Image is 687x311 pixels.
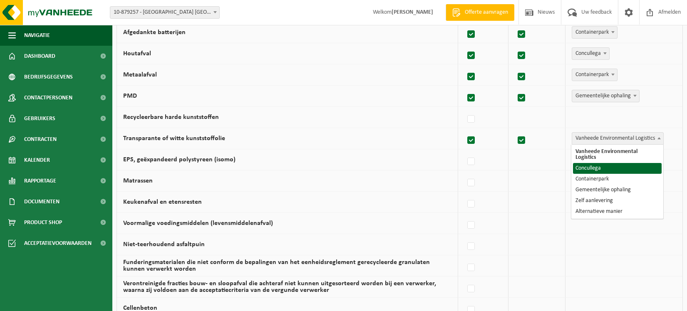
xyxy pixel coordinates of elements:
[392,9,433,15] strong: [PERSON_NAME]
[24,87,72,108] span: Contactpersonen
[24,25,50,46] span: Navigatie
[123,220,273,227] label: Voormalige voedingsmiddelen (levensmiddelenafval)
[123,50,151,57] label: Houtafval
[446,4,514,21] a: Offerte aanvragen
[123,135,225,142] label: Transparante of witte kunststoffolie
[24,67,73,87] span: Bedrijfsgegevens
[573,206,662,217] li: Alternatieve manier
[110,6,220,19] span: 10-879257 - ELVAPARTS NV - NAZARETH
[123,93,137,99] label: PMD
[572,47,610,60] span: Concullega
[123,72,157,78] label: Metaalafval
[24,46,55,67] span: Dashboard
[24,233,92,254] span: Acceptatievoorwaarden
[24,129,57,150] span: Contracten
[573,195,662,206] li: Zelf aanlevering
[573,163,662,174] li: Concullega
[572,132,664,145] span: Vanheede Environmental Logistics
[123,29,186,36] label: Afgedankte batterijen
[24,212,62,233] span: Product Shop
[123,178,153,184] label: Matrassen
[24,170,56,191] span: Rapportage
[572,69,617,81] span: Containerpark
[572,90,639,102] span: Gemeentelijke ophaling
[123,241,205,248] label: Niet-teerhoudend asfaltpuin
[463,8,510,17] span: Offerte aanvragen
[572,27,617,38] span: Containerpark
[24,108,55,129] span: Gebruikers
[123,259,430,272] label: Funderingsmaterialen die niet conform de bepalingen van het eenheidsreglement gerecycleerde granu...
[572,133,663,144] span: Vanheede Environmental Logistics
[123,114,219,121] label: Recycleerbare harde kunststoffen
[573,146,662,163] li: Vanheede Environmental Logistics
[110,7,219,18] span: 10-879257 - ELVAPARTS NV - NAZARETH
[573,174,662,185] li: Containerpark
[24,191,60,212] span: Documenten
[123,280,436,294] label: Verontreinigde fracties bouw- en sloopafval die achteraf niet kunnen uitgesorteerd worden bij een...
[123,199,202,205] label: Keukenafval en etensresten
[123,156,236,163] label: EPS, geëxpandeerd polystyreen (isomo)
[572,26,618,39] span: Containerpark
[24,150,50,170] span: Kalender
[573,185,662,195] li: Gemeentelijke ophaling
[572,48,609,59] span: Concullega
